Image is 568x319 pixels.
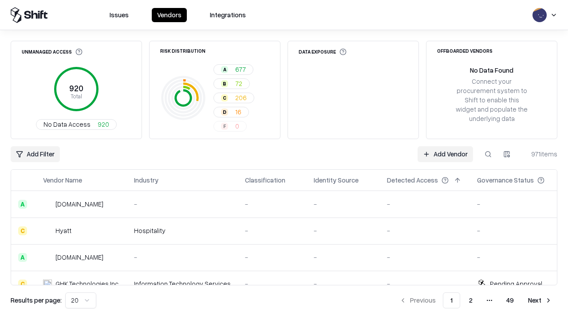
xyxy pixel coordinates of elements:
[213,107,249,117] button: D16
[221,80,228,87] div: B
[71,93,82,100] tspan: Total
[18,200,27,209] div: A
[18,280,27,288] div: C
[523,292,557,308] button: Next
[221,109,228,116] div: D
[18,226,27,235] div: C
[98,120,109,129] span: 920
[490,279,542,288] div: Pending Approval
[235,107,241,117] span: 16
[245,175,285,185] div: Classification
[418,146,473,162] a: Add Vendor
[43,253,52,262] img: primesec.co.il
[55,253,103,262] div: [DOMAIN_NAME]
[22,48,83,55] div: Unmanaged Access
[134,226,231,235] div: Hospitality
[314,175,359,185] div: Identity Source
[221,66,228,73] div: A
[499,292,521,308] button: 49
[387,253,463,262] div: -
[213,64,253,75] button: A677
[437,48,493,53] div: Offboarded Vendors
[134,279,231,288] div: Information Technology Services
[43,120,91,129] span: No Data Access
[213,93,254,103] button: C206
[235,93,247,102] span: 206
[245,199,300,209] div: -
[314,199,373,209] div: -
[69,83,83,93] tspan: 920
[245,226,300,235] div: -
[36,119,117,130] button: No Data Access920
[245,253,300,262] div: -
[477,253,559,262] div: -
[314,279,373,288] div: -
[43,175,82,185] div: Vendor Name
[477,199,559,209] div: -
[11,146,60,162] button: Add Filter
[443,292,460,308] button: 1
[299,48,347,55] div: Data Exposure
[55,199,103,209] div: [DOMAIN_NAME]
[314,253,373,262] div: -
[213,78,250,89] button: B72
[245,279,300,288] div: -
[477,226,559,235] div: -
[221,94,228,101] div: C
[314,226,373,235] div: -
[43,200,52,209] img: intrado.com
[387,175,438,185] div: Detected Access
[205,8,251,22] button: Integrations
[455,77,529,124] div: Connect your procurement system to Shift to enable this widget and populate the underlying data
[394,292,557,308] nav: pagination
[134,175,158,185] div: Industry
[134,253,231,262] div: -
[18,253,27,262] div: A
[477,175,534,185] div: Governance Status
[387,226,463,235] div: -
[104,8,134,22] button: Issues
[55,279,120,288] div: GHK Technologies Inc.
[235,65,246,74] span: 677
[43,280,52,288] img: GHK Technologies Inc.
[160,48,205,53] div: Risk Distribution
[55,226,71,235] div: Hyatt
[134,199,231,209] div: -
[470,66,513,75] div: No Data Found
[387,279,463,288] div: -
[11,296,62,305] p: Results per page:
[387,199,463,209] div: -
[522,149,557,159] div: 971 items
[152,8,187,22] button: Vendors
[235,79,242,88] span: 72
[462,292,480,308] button: 2
[43,226,52,235] img: Hyatt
